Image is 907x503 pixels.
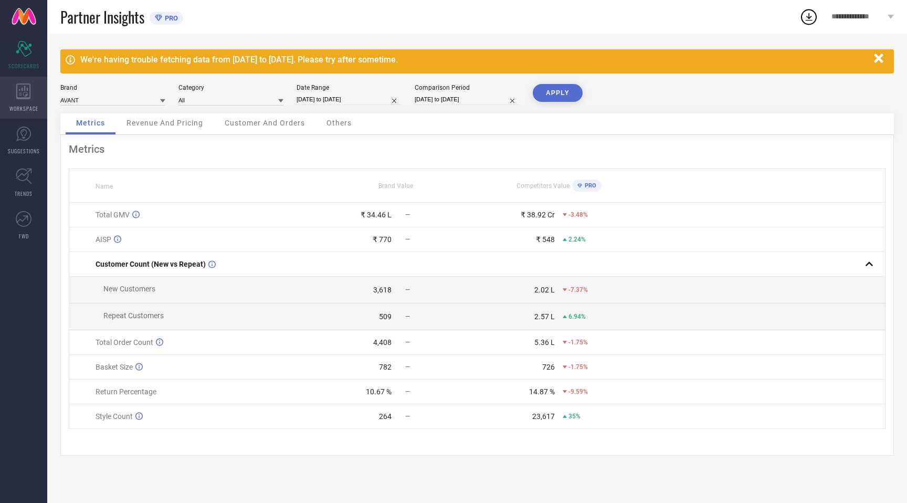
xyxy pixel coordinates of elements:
[8,62,39,70] span: SCORECARDS
[373,286,392,294] div: 3,618
[533,84,583,102] button: APPLY
[568,388,588,395] span: -9.59%
[19,232,29,240] span: FWD
[532,412,555,421] div: 23,617
[297,94,402,105] input: Select date range
[534,338,555,347] div: 5.36 L
[8,147,40,155] span: SUGGESTIONS
[178,84,283,91] div: Category
[96,412,133,421] span: Style Count
[405,413,410,420] span: —
[373,235,392,244] div: ₹ 770
[568,339,588,346] span: -1.75%
[582,182,596,189] span: PRO
[521,211,555,219] div: ₹ 38.92 Cr
[529,387,555,396] div: 14.87 %
[405,388,410,395] span: —
[405,211,410,218] span: —
[96,260,206,268] span: Customer Count (New vs Repeat)
[96,338,153,347] span: Total Order Count
[80,55,869,65] div: We're having trouble fetching data from [DATE] to [DATE]. Please try after sometime.
[96,363,133,371] span: Basket Size
[568,413,581,420] span: 35%
[366,387,392,396] div: 10.67 %
[405,236,410,243] span: —
[405,363,410,371] span: —
[534,286,555,294] div: 2.02 L
[516,182,569,190] span: Competitors Value
[568,363,588,371] span: -1.75%
[361,211,392,219] div: ₹ 34.46 L
[568,211,588,218] span: -3.48%
[568,286,588,294] span: -7.37%
[103,311,164,320] span: Repeat Customers
[415,84,520,91] div: Comparison Period
[103,285,155,293] span: New Customers
[799,7,818,26] div: Open download list
[60,84,165,91] div: Brand
[378,182,413,190] span: Brand Value
[60,6,144,28] span: Partner Insights
[96,211,130,219] span: Total GMV
[379,312,392,321] div: 509
[162,14,178,22] span: PRO
[326,119,352,127] span: Others
[379,363,392,371] div: 782
[536,235,555,244] div: ₹ 548
[225,119,305,127] span: Customer And Orders
[415,94,520,105] input: Select comparison period
[373,338,392,347] div: 4,408
[76,119,105,127] span: Metrics
[568,313,586,320] span: 6.94%
[9,104,38,112] span: WORKSPACE
[405,313,410,320] span: —
[405,286,410,294] span: —
[405,339,410,346] span: —
[542,363,555,371] div: 726
[69,143,885,155] div: Metrics
[96,183,113,190] span: Name
[379,412,392,421] div: 264
[297,84,402,91] div: Date Range
[534,312,555,321] div: 2.57 L
[126,119,203,127] span: Revenue And Pricing
[568,236,586,243] span: 2.24%
[15,190,33,197] span: TRENDS
[96,387,156,396] span: Return Percentage
[96,235,111,244] span: AISP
